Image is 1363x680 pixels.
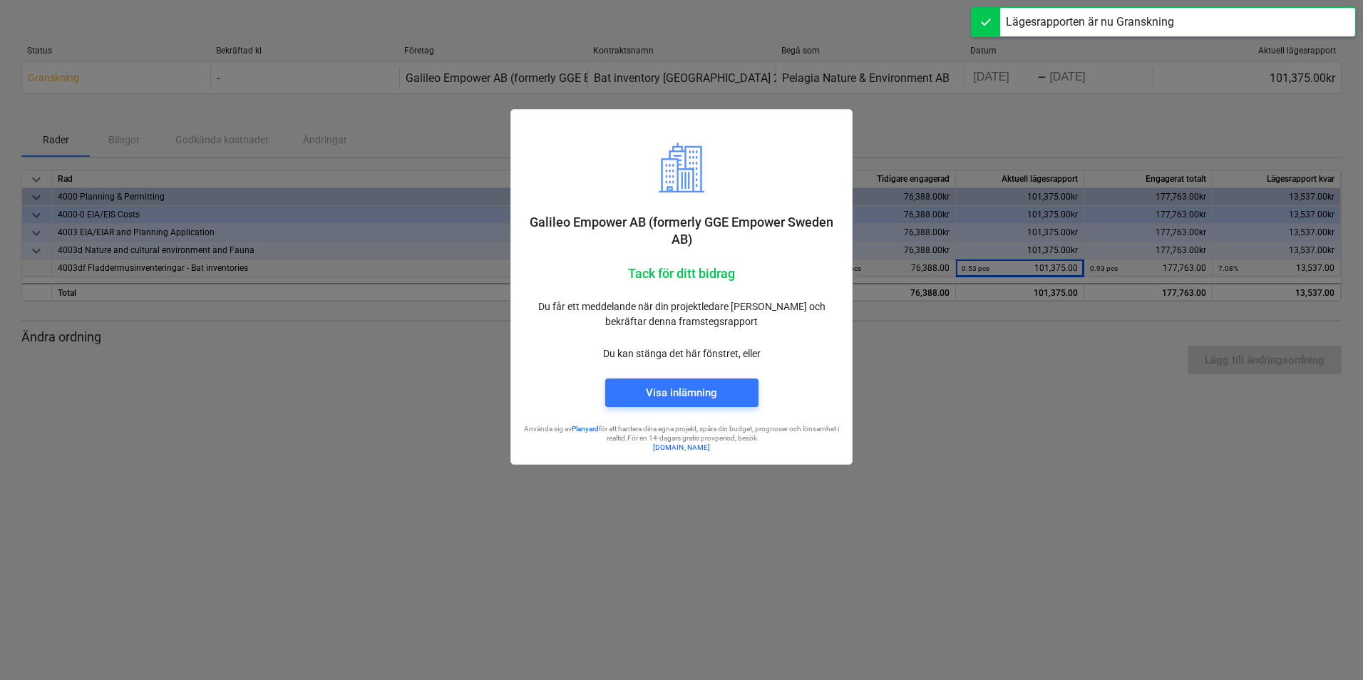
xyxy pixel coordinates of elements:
p: Du kan stänga det här fönstret, eller [523,346,840,361]
a: Planyard [572,425,599,433]
p: Galileo Empower AB (formerly GGE Empower Sweden AB) [523,214,840,248]
p: Använda sig av för att hantera dina egna projekt, spåra din budget, prognoser och lönsamhet i rea... [523,424,840,443]
div: Lägesrapporten är nu Granskning [1006,14,1174,31]
div: Visa inlämning [646,383,717,402]
a: [DOMAIN_NAME] [653,443,710,451]
p: Du får ett meddelande när din projektledare [PERSON_NAME] och bekräftar denna framstegsrapport [523,299,840,329]
p: Tack för ditt bidrag [523,265,840,282]
button: Visa inlämning [605,378,758,407]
